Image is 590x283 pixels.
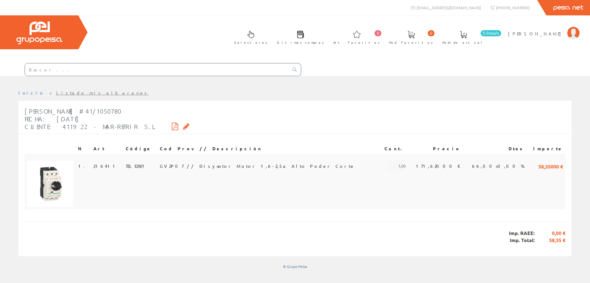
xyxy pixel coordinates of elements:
[126,161,147,171] span: TELE2921
[157,143,379,154] th: Cod Prov // Descripción
[538,161,563,171] span: 58,35000 €
[389,39,433,46] span: Ped. favoritos
[91,143,123,154] th: Art
[18,264,572,269] div: © Grupo Peisa
[93,161,118,171] span: 216411
[16,22,62,44] img: Grupo Peisa
[436,26,503,48] a: 5 línea/s Pedido actual
[83,163,88,169] a: .
[25,107,157,130] span: [PERSON_NAME] #41/1050780 Fecha: [DATE] Cliente: 411922 - MAR-REFRIR S.L.
[160,161,355,171] span: GV2P07 // Disyuntor Motor 1,6-2,5a Alto Poder Corte
[416,161,461,171] span: 171,62000 €
[535,230,565,237] span: 0,00 €
[172,124,178,128] i: Descargar PDF
[123,143,157,154] th: Código
[408,143,463,154] th: Precio
[25,222,565,252] div: Imp. RAEE: Imp. Total:
[234,39,267,46] span: Selectores
[228,26,270,48] a: Selectores
[27,161,73,207] img: Foto artículo (150x150)
[508,26,580,31] a: [PERSON_NAME]
[78,161,88,171] span: 1
[56,90,149,95] a: Listado mis albaranes
[417,5,481,10] span: [EMAIL_ADDRESS][DOMAIN_NAME]
[25,63,289,76] input: Buscar ...
[481,30,501,36] span: 5 línea/s
[508,30,564,37] span: [PERSON_NAME]
[183,124,190,128] i: Solicitar por email copia firmada
[472,161,525,171] span: 66,00+0,00 %
[375,30,381,36] span: 0
[527,143,565,154] th: Importe
[428,30,435,36] span: 0
[442,39,484,46] span: Pedido actual
[271,26,327,48] a: Últimas compras
[496,5,529,10] span: [PHONE_NUMBER]
[277,39,324,46] span: Últimas compras
[535,237,565,244] span: 58,35 €
[387,161,406,171] span: 1,00
[18,90,45,95] a: Inicio
[333,39,380,46] span: Art. favoritos
[463,143,527,154] th: Dtos
[379,143,408,154] th: Cant.
[76,143,91,154] th: N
